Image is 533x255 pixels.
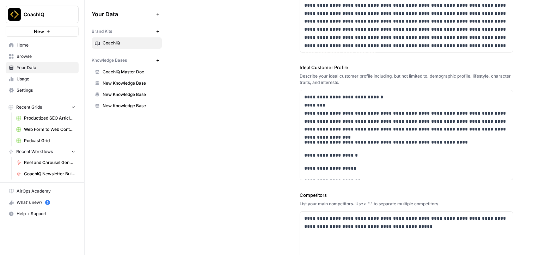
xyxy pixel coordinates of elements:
[103,80,159,86] span: New Knowledge Base
[6,208,79,219] button: Help + Support
[6,85,79,96] a: Settings
[92,57,127,63] span: Knowledge Bases
[103,40,159,46] span: CoachIQ
[6,146,79,157] button: Recent Workflows
[17,65,75,71] span: Your Data
[92,28,112,35] span: Brand Kits
[103,91,159,98] span: New Knowledge Base
[92,78,162,89] a: New Knowledge Base
[6,51,79,62] a: Browse
[6,6,79,23] button: Workspace: CoachIQ
[17,76,75,82] span: Usage
[13,135,79,146] a: Podcast Grid
[47,201,48,204] text: 5
[6,197,78,208] div: What's new?
[6,40,79,51] a: Home
[13,168,79,180] a: CoachIQ Newsletter Builder
[13,124,79,135] a: Web Form to Web Content Grid
[92,89,162,100] a: New Knowledge Base
[16,104,42,110] span: Recent Grids
[24,11,66,18] span: CoachIQ
[24,126,75,133] span: Web Form to Web Content Grid
[92,66,162,78] a: CoachIQ Master Doc
[6,186,79,197] a: AirOps Academy
[13,157,79,168] a: Reel and Carousel Generator
[17,188,75,194] span: AirOps Academy
[92,100,162,111] a: New Knowledge Base
[24,171,75,177] span: CoachIQ Newsletter Builder
[24,115,75,121] span: Productized SEO Article Writer Grid
[24,138,75,144] span: Podcast Grid
[45,200,50,205] a: 5
[34,28,44,35] span: New
[300,192,513,199] label: Competitors
[17,211,75,217] span: Help + Support
[103,69,159,75] span: CoachIQ Master Doc
[300,64,513,71] label: Ideal Customer Profile
[17,87,75,93] span: Settings
[103,103,159,109] span: New Knowledge Base
[6,197,79,208] button: What's new? 5
[6,26,79,37] button: New
[300,201,513,207] div: List your main competitors. Use a "," to separate multiple competitors.
[13,113,79,124] a: Productized SEO Article Writer Grid
[24,159,75,166] span: Reel and Carousel Generator
[300,73,513,86] div: Describe your ideal customer profile including, but not limited to, demographic profile, lifestyl...
[17,53,75,60] span: Browse
[17,42,75,48] span: Home
[92,37,162,49] a: CoachIQ
[6,73,79,85] a: Usage
[6,62,79,73] a: Your Data
[8,8,21,21] img: CoachIQ Logo
[92,10,153,18] span: Your Data
[16,148,53,155] span: Recent Workflows
[6,102,79,113] button: Recent Grids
